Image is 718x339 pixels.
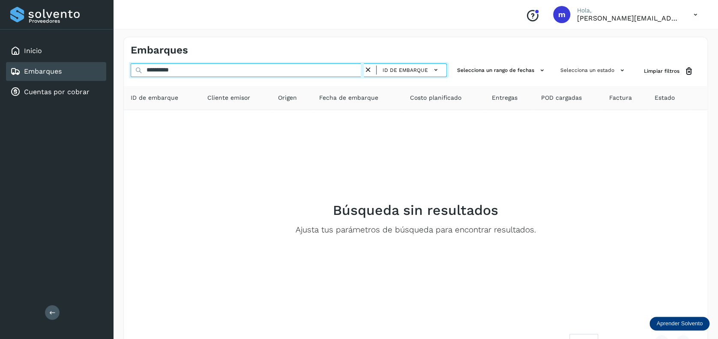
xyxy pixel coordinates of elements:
a: Inicio [24,47,42,55]
div: Aprender Solvento [649,317,709,330]
button: Selecciona un rango de fechas [454,63,550,77]
p: Ajusta tus parámetros de búsqueda para encontrar resultados. [296,225,536,235]
p: Hola, [577,7,680,14]
span: Fecha de embarque [319,93,378,102]
span: Cliente emisor [207,93,250,102]
span: ID de embarque [131,93,178,102]
p: mariela.santiago@fsdelnorte.com [577,14,680,22]
h2: Búsqueda sin resultados [333,202,498,218]
h4: Embarques [131,44,188,56]
div: Cuentas por cobrar [6,83,106,101]
div: Embarques [6,62,106,81]
span: Origen [278,93,297,102]
span: Estado [655,93,675,102]
a: Cuentas por cobrar [24,88,90,96]
p: Proveedores [29,18,103,24]
span: Costo planificado [410,93,461,102]
button: Limpiar filtros [637,63,700,79]
p: Aprender Solvento [656,320,703,327]
div: Inicio [6,42,106,60]
button: ID de embarque [380,64,443,76]
a: Embarques [24,67,62,75]
span: Limpiar filtros [644,67,679,75]
button: Selecciona un estado [557,63,630,77]
span: Entregas [491,93,517,102]
span: POD cargadas [541,93,582,102]
span: ID de embarque [383,66,428,74]
span: Factura [609,93,632,102]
